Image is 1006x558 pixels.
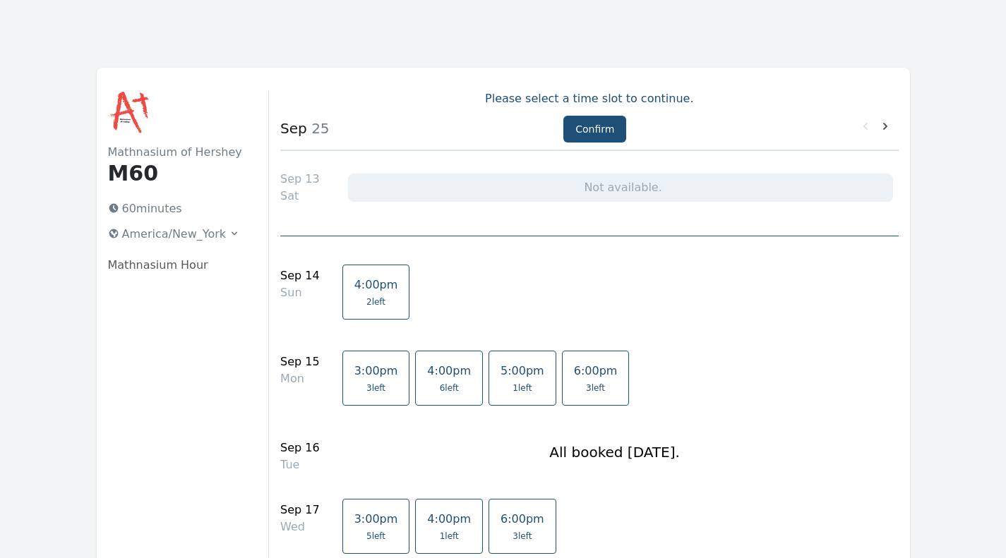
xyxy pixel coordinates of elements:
span: 3 left [366,382,385,394]
span: 6:00pm [574,364,618,377]
div: Sep 15 [280,353,320,370]
span: 4:00pm [427,512,471,526]
div: Tue [280,456,320,473]
h2: Mathnasium of Hershey [108,144,246,161]
div: Sep 17 [280,502,320,518]
span: 3 left [586,382,605,394]
div: Sat [280,188,320,205]
p: 60 minutes [102,198,246,220]
button: Confirm [563,116,626,142]
p: Please select a time slot to continue. [280,90,898,107]
span: 6 left [440,382,459,394]
div: Wed [280,518,320,535]
p: Mathnasium Hour [108,257,246,274]
span: 2 left [366,296,385,308]
span: 6:00pm [501,512,544,526]
div: Sep 16 [280,439,320,456]
strong: Sep [280,120,307,137]
span: 4:00pm [354,278,398,291]
span: 3:00pm [354,364,398,377]
span: 1 left [440,530,459,542]
button: America/New_York [102,223,246,245]
img: Mathnasium of Hershey [108,90,153,135]
div: Sep 13 [280,171,320,188]
div: Sep 14 [280,267,320,284]
div: Not available. [348,174,893,202]
span: 3:00pm [354,512,398,526]
div: Mon [280,370,320,387]
span: 5:00pm [501,364,544,377]
h1: All booked [DATE]. [549,442,680,462]
span: 1 left [513,382,532,394]
span: 25 [307,120,330,137]
h1: M60 [108,161,246,186]
span: 3 left [513,530,532,542]
span: 5 left [366,530,385,542]
span: 4:00pm [427,364,471,377]
div: Sun [280,284,320,301]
